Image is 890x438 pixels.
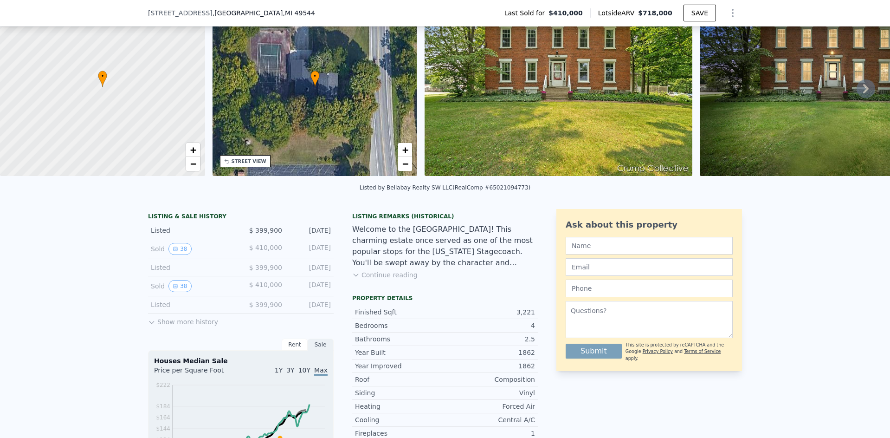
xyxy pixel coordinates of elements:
[445,348,535,357] div: 1862
[186,157,200,171] a: Zoom out
[360,184,531,191] div: Listed by Bellabay Realty SW LLC (RealComp #65021094773)
[355,307,445,317] div: Finished Sqft
[156,382,170,388] tspan: $222
[151,263,233,272] div: Listed
[445,415,535,425] div: Central A/C
[98,71,107,87] div: •
[684,5,716,21] button: SAVE
[355,321,445,330] div: Bedrooms
[290,243,331,255] div: [DATE]
[445,334,535,344] div: 2.5
[398,143,412,157] a: Zoom in
[566,218,733,231] div: Ask about this property
[314,366,328,376] span: Max
[156,403,170,410] tspan: $184
[355,429,445,438] div: Fireplaces
[249,244,282,251] span: $ 410,000
[643,349,673,354] a: Privacy Policy
[355,415,445,425] div: Cooling
[445,388,535,398] div: Vinyl
[168,243,191,255] button: View historical data
[402,144,408,156] span: +
[566,344,622,359] button: Submit
[402,158,408,170] span: −
[355,348,445,357] div: Year Built
[249,227,282,234] span: $ 399,900
[148,8,213,18] span: [STREET_ADDRESS]
[290,300,331,309] div: [DATE]
[156,414,170,421] tspan: $164
[723,4,742,22] button: Show Options
[310,71,320,87] div: •
[566,258,733,276] input: Email
[445,429,535,438] div: 1
[249,301,282,308] span: $ 399,900
[626,342,733,362] div: This site is protected by reCAPTCHA and the Google and apply.
[566,280,733,297] input: Phone
[445,307,535,317] div: 3,221
[213,8,315,18] span: , [GEOGRAPHIC_DATA]
[151,280,233,292] div: Sold
[154,366,241,380] div: Price per Square Foot
[398,157,412,171] a: Zoom out
[566,237,733,255] input: Name
[598,8,638,18] span: Lotside ARV
[148,314,218,327] button: Show more history
[638,9,672,17] span: $718,000
[249,281,282,288] span: $ 410,000
[186,143,200,157] a: Zoom in
[154,356,328,366] div: Houses Median Sale
[355,402,445,411] div: Heating
[298,366,310,374] span: 10Y
[352,270,418,280] button: Continue reading
[290,280,331,292] div: [DATE]
[310,72,320,80] span: •
[548,8,583,18] span: $410,000
[151,300,233,309] div: Listed
[352,213,538,220] div: Listing Remarks (Historical)
[352,224,538,268] div: Welcome to the [GEOGRAPHIC_DATA]! This charming estate once served as one of the most popular sto...
[249,264,282,271] span: $ 399,900
[151,226,233,235] div: Listed
[190,158,196,170] span: −
[98,72,107,80] span: •
[308,339,334,351] div: Sale
[283,9,315,17] span: , MI 49544
[151,243,233,255] div: Sold
[445,321,535,330] div: 4
[290,263,331,272] div: [DATE]
[190,144,196,156] span: +
[168,280,191,292] button: View historical data
[156,425,170,432] tspan: $144
[355,375,445,384] div: Roof
[445,375,535,384] div: Composition
[290,226,331,235] div: [DATE]
[275,366,283,374] span: 1Y
[355,361,445,371] div: Year Improved
[684,349,721,354] a: Terms of Service
[148,213,334,222] div: LISTING & SALE HISTORY
[504,8,549,18] span: Last Sold for
[445,402,535,411] div: Forced Air
[232,158,266,165] div: STREET VIEW
[445,361,535,371] div: 1862
[355,334,445,344] div: Bathrooms
[282,339,308,351] div: Rent
[355,388,445,398] div: Siding
[286,366,294,374] span: 3Y
[352,294,538,302] div: Property details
